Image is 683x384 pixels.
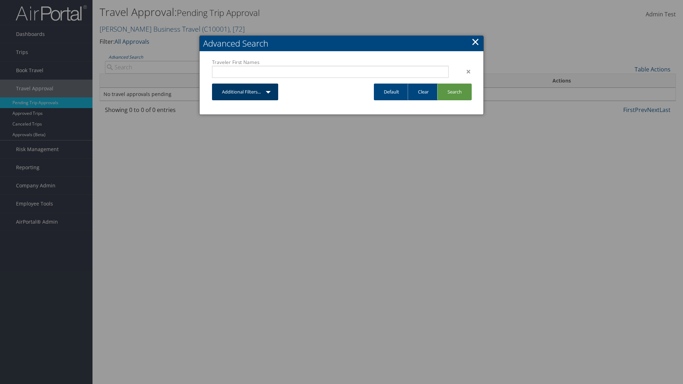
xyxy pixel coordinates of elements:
[437,84,472,100] a: Search
[408,84,439,100] a: Clear
[200,36,483,51] h2: Advanced Search
[212,59,449,66] label: Traveler First Names
[454,67,476,76] div: ×
[471,34,480,49] a: Close
[374,84,409,100] a: Default
[212,84,278,100] a: Additional Filters...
